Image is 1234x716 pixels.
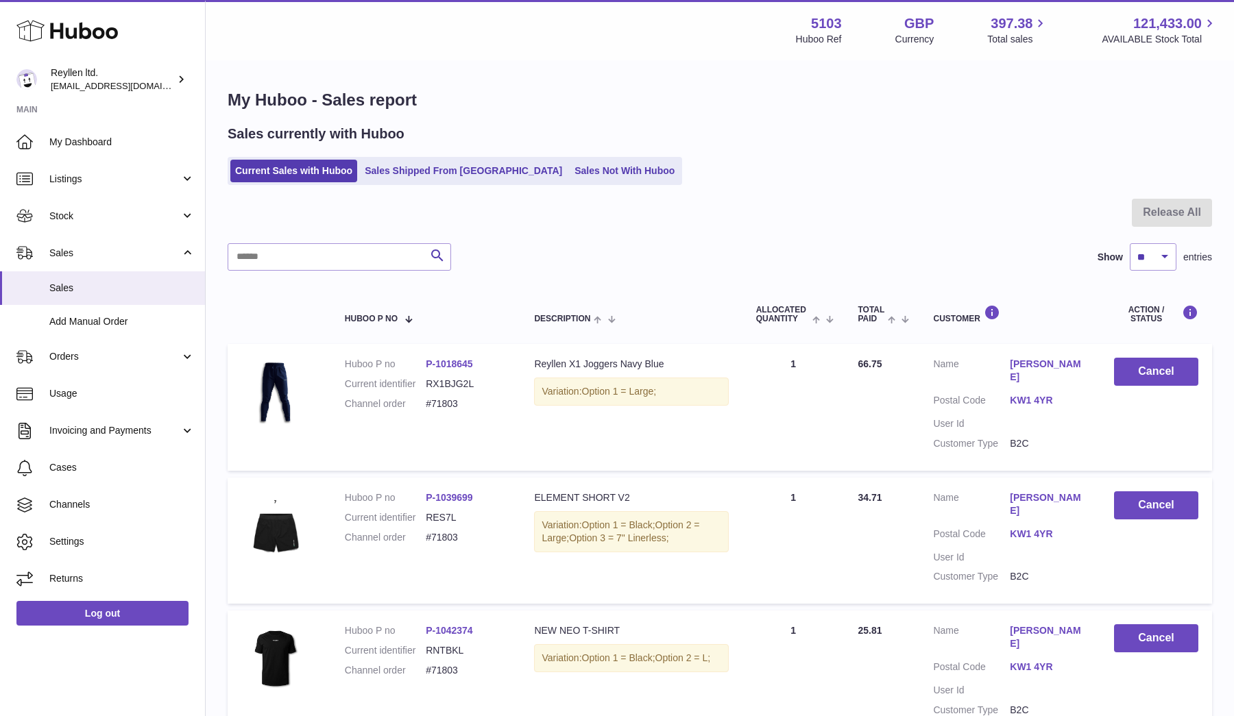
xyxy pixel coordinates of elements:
span: Total sales [987,33,1048,46]
span: Returns [49,572,195,585]
span: Option 2 = Large; [542,519,699,543]
dt: Name [933,358,1010,387]
span: 66.75 [858,358,882,369]
span: Option 2 = L; [655,652,711,663]
dt: Current identifier [345,378,426,391]
span: Sales [49,247,180,260]
a: P-1042374 [426,625,473,636]
dt: Name [933,491,1010,521]
a: [PERSON_NAME] [1010,491,1087,517]
dt: Huboo P no [345,624,426,637]
dt: User Id [933,684,1010,697]
h2: Sales currently with Huboo [228,125,404,143]
dt: Customer Type [933,570,1010,583]
div: Customer [933,305,1087,323]
div: Variation: [534,378,728,406]
dt: Current identifier [345,644,426,657]
span: Sales [49,282,195,295]
h1: My Huboo - Sales report [228,89,1212,111]
span: Add Manual Order [49,315,195,328]
img: NeoBlackGhost.jpg [241,624,310,693]
dd: RNTBKL [426,644,507,657]
div: Currency [895,33,934,46]
dt: Channel order [345,531,426,544]
span: Description [534,314,590,323]
span: ALLOCATED Quantity [756,306,809,323]
button: Cancel [1114,358,1198,386]
dt: Channel order [345,397,426,410]
div: Reyllen ltd. [51,66,174,92]
dt: User Id [933,417,1010,430]
a: Log out [16,601,189,626]
img: JoggersNavyGhost.jpg [241,358,310,426]
span: Option 3 = 7" Linerless; [569,532,668,543]
dt: User Id [933,551,1010,564]
dd: #71803 [426,397,507,410]
div: Action / Status [1114,305,1198,323]
button: Cancel [1114,491,1198,519]
span: Usage [49,387,195,400]
span: My Dashboard [49,136,195,149]
span: Cases [49,461,195,474]
span: [EMAIL_ADDRESS][DOMAIN_NAME] [51,80,202,91]
div: Variation: [534,644,728,672]
a: KW1 4YR [1010,394,1087,407]
dt: Channel order [345,664,426,677]
strong: 5103 [811,14,842,33]
span: 121,433.00 [1133,14,1202,33]
a: Sales Not With Huboo [570,160,679,182]
a: P-1039699 [426,492,473,503]
dt: Name [933,624,1010,654]
div: NEW NEO T-SHIRT [534,624,728,637]
img: reyllen@reyllen.com [16,69,37,90]
dd: B2C [1010,437,1087,450]
dt: Current identifier [345,511,426,524]
span: Option 1 = Black; [582,652,655,663]
img: 51031747233102.jpg [241,491,310,560]
span: 397.38 [991,14,1032,33]
dt: Postal Code [933,394,1010,410]
td: 1 [742,344,845,470]
strong: GBP [904,14,934,33]
a: KW1 4YR [1010,661,1087,674]
span: Huboo P no [345,314,398,323]
dt: Huboo P no [345,358,426,371]
span: entries [1183,251,1212,264]
span: Orders [49,350,180,363]
div: Huboo Ref [796,33,842,46]
dt: Postal Code [933,528,1010,544]
span: 34.71 [858,492,882,503]
td: 1 [742,478,845,604]
dt: Customer Type [933,437,1010,450]
a: 397.38 Total sales [987,14,1048,46]
span: Option 1 = Large; [582,386,657,397]
dd: B2C [1010,570,1087,583]
button: Cancel [1114,624,1198,652]
span: Settings [49,535,195,548]
a: Current Sales with Huboo [230,160,357,182]
a: KW1 4YR [1010,528,1087,541]
a: Sales Shipped From [GEOGRAPHIC_DATA] [360,160,567,182]
dd: RES7L [426,511,507,524]
span: Invoicing and Payments [49,424,180,437]
a: P-1018645 [426,358,473,369]
a: [PERSON_NAME] [1010,358,1087,384]
span: Total paid [858,306,884,323]
a: [PERSON_NAME] [1010,624,1087,650]
dd: RX1BJG2L [426,378,507,391]
a: 121,433.00 AVAILABLE Stock Total [1102,14,1218,46]
dd: #71803 [426,664,507,677]
span: Stock [49,210,180,223]
span: AVAILABLE Stock Total [1102,33,1218,46]
div: Reyllen X1 Joggers Navy Blue [534,358,728,371]
span: Channels [49,498,195,511]
div: Variation: [534,511,728,552]
dt: Huboo P no [345,491,426,504]
dt: Postal Code [933,661,1010,677]
span: Listings [49,173,180,186]
div: ELEMENT SHORT V2 [534,491,728,504]
label: Show [1098,251,1123,264]
span: 25.81 [858,625,882,636]
dd: #71803 [426,531,507,544]
span: Option 1 = Black; [582,519,655,530]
